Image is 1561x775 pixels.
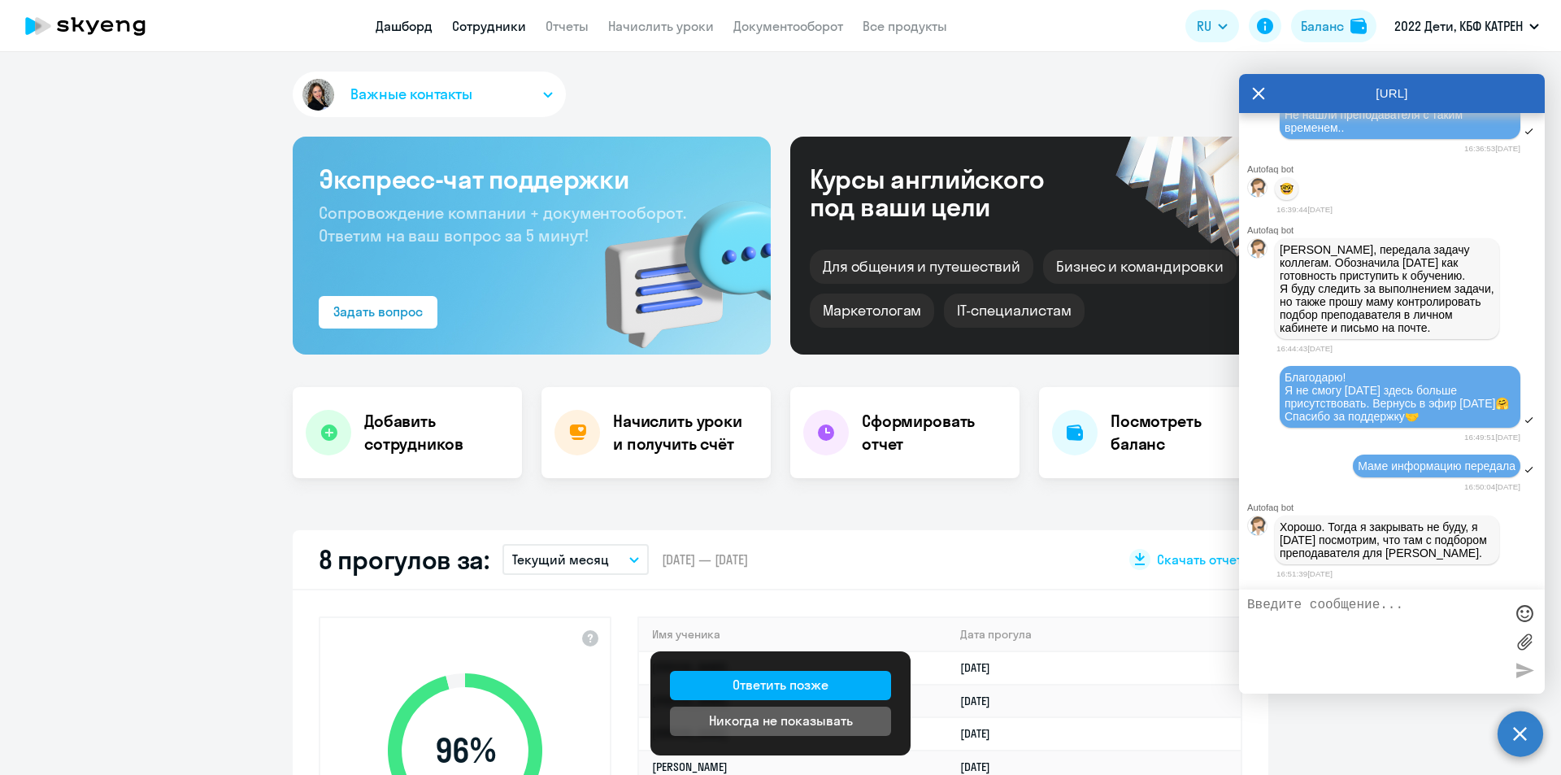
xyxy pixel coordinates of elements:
[1276,205,1333,214] time: 16:39:44[DATE]
[960,660,1003,675] a: [DATE]
[639,618,947,651] th: Имя ученика
[293,72,566,117] button: Важные контакты
[452,18,526,34] a: Сотрудники
[1280,182,1294,195] p: 🤓
[733,18,843,34] a: Документооборот
[1285,108,1466,134] span: Не нашли преподавателя с таким временем..
[1301,16,1344,36] div: Баланс
[1197,16,1211,36] span: RU
[1386,7,1547,46] button: 2022 Дети, КБФ КАТРЕН
[733,675,828,694] div: Ответить позже
[502,544,649,575] button: Текущий месяц
[1464,433,1520,442] time: 16:49:51[DATE]
[709,711,853,730] div: Никогда не показывать
[1043,250,1237,284] div: Бизнес и командировки
[319,296,437,329] button: Задать вопрос
[1512,629,1537,654] label: Лимит 10 файлов
[376,18,433,34] a: Дашборд
[1111,410,1255,455] h4: Посмотреть баланс
[1247,225,1545,235] div: Autofaq bot
[1394,16,1523,36] p: 2022 Дети, КБФ КАТРЕН
[613,410,754,455] h4: Начислить уроки и получить счёт
[1185,10,1239,42] button: RU
[319,543,489,576] h2: 8 прогулов за:
[960,760,1003,774] a: [DATE]
[1247,503,1545,512] div: Autofaq bot
[581,172,771,355] img: bg-img
[960,694,1003,708] a: [DATE]
[319,163,745,195] h3: Экспресс-чат поддержки
[662,551,748,568] span: [DATE] — [DATE]
[372,731,559,770] span: 96 %
[1280,520,1494,559] p: Хорошо. Тогда я закрывать не буду, я [DATE] посмотрим, что там с подбором преподавателя для [PERS...
[810,165,1088,220] div: Курсы английского под ваши цели
[1276,569,1333,578] time: 16:51:39[DATE]
[319,202,686,246] span: Сопровождение компании + документооборот. Ответим на ваш вопрос за 5 минут!
[1248,178,1268,202] img: bot avatar
[1157,551,1242,568] span: Скачать отчет
[1464,482,1520,491] time: 16:50:04[DATE]
[364,410,509,455] h4: Добавить сотрудников
[546,18,589,34] a: Отчеты
[960,726,1003,741] a: [DATE]
[608,18,714,34] a: Начислить уроки
[1285,371,1509,423] span: Благодарю! Я не смогу [DATE] здесь больше присутствовать. Вернусь в эфир [DATE]🤗 Спасибо за подде...
[1247,164,1545,174] div: Autofaq bot
[810,250,1033,284] div: Для общения и путешествий
[810,294,934,328] div: Маркетологам
[944,294,1084,328] div: IT-специалистам
[1248,239,1268,263] img: bot avatar
[670,707,891,736] button: Никогда не показывать
[1280,243,1494,334] p: [PERSON_NAME], передала задачу коллегам. Обозначила [DATE] как готовность приступить к обучению. ...
[1358,459,1515,472] span: Маме информацию передала
[1350,18,1367,34] img: balance
[1464,144,1520,153] time: 16:36:53[DATE]
[1276,344,1333,353] time: 16:44:43[DATE]
[299,76,337,114] img: avatar
[670,671,891,700] button: Ответить позже
[1248,516,1268,540] img: bot avatar
[947,618,1241,651] th: Дата прогула
[1291,10,1376,42] button: Балансbalance
[350,84,472,105] span: Важные контакты
[652,760,728,774] a: [PERSON_NAME]
[512,550,609,569] p: Текущий месяц
[862,410,1007,455] h4: Сформировать отчет
[333,302,423,321] div: Задать вопрос
[863,18,947,34] a: Все продукты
